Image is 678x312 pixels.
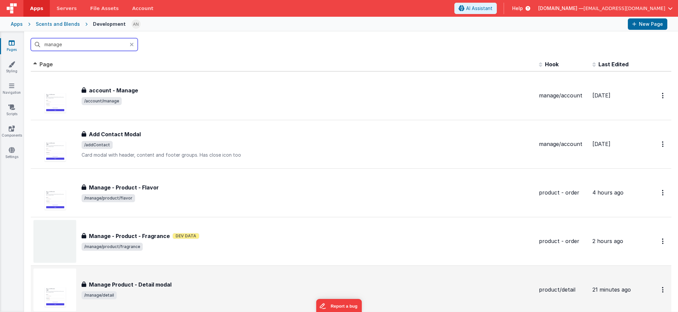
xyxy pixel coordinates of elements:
[30,5,43,12] span: Apps
[592,286,631,293] span: 21 minutes ago
[539,140,587,148] div: manage/account
[512,5,523,12] span: Help
[39,61,53,68] span: Page
[82,97,122,105] span: /account/manage
[592,92,610,99] span: [DATE]
[545,61,559,68] span: Hook
[658,89,669,102] button: Options
[89,183,159,191] h3: Manage - Product - Flavor
[658,283,669,297] button: Options
[82,243,143,251] span: /manage/product/fragrance
[658,186,669,200] button: Options
[583,5,665,12] span: [EMAIL_ADDRESS][DOMAIN_NAME]
[466,5,492,12] span: AI Assistant
[538,5,583,12] span: [DOMAIN_NAME] —
[31,38,138,51] input: Search pages, id's ...
[173,233,199,239] span: Dev Data
[89,130,141,138] h3: Add Contact Modal
[93,21,126,27] div: Development
[89,86,138,94] h3: account - Manage
[658,234,669,248] button: Options
[592,189,624,196] span: 4 hours ago
[592,238,623,244] span: 2 hours ago
[82,291,117,299] span: /manage/detail
[131,19,141,29] img: 1ed2b4006576416bae4b007ab5b07290
[90,5,119,12] span: File Assets
[89,281,172,289] h3: Manage Product - Detail modal
[592,141,610,147] span: [DATE]
[82,152,534,158] p: Card modal with header, content and footer groups. Has close icon too
[628,18,667,30] button: New Page
[82,141,113,149] span: /addContact
[82,194,135,202] span: /manage/product/flavor
[539,237,587,245] div: product - order
[11,21,23,27] div: Apps
[539,286,587,294] div: product/detail
[89,232,170,240] h3: Manage - Product - Fragrance
[598,61,629,68] span: Last Edited
[539,92,587,99] div: manage/account
[538,5,673,12] button: [DOMAIN_NAME] — [EMAIL_ADDRESS][DOMAIN_NAME]
[36,21,80,27] div: Scents and Blends
[658,137,669,151] button: Options
[454,3,497,14] button: AI Assistant
[56,5,77,12] span: Servers
[539,189,587,197] div: product - order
